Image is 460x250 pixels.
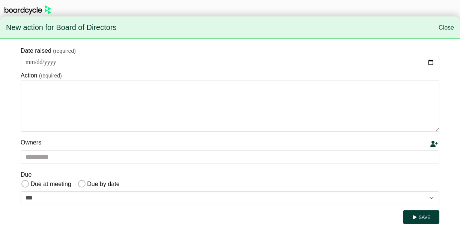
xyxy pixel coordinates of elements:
span: New action for Board of Directors [6,20,117,36]
label: Due by date [86,179,120,189]
label: Due at meeting [30,179,71,189]
label: Action [21,71,37,80]
img: BoardcycleBlackGreen-aaafeed430059cb809a45853b8cf6d952af9d84e6e89e1f1685b34bfd5cb7d64.svg [5,5,51,15]
small: (required) [39,73,62,79]
button: Save [403,210,439,224]
a: Close [439,24,454,31]
small: (required) [53,48,76,54]
input: Due at meeting [21,180,29,187]
label: Owners [21,138,41,147]
input: Due by date [78,180,86,187]
label: Due [21,170,32,180]
div: Add a new person [430,139,438,149]
label: Date raised [21,46,51,56]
